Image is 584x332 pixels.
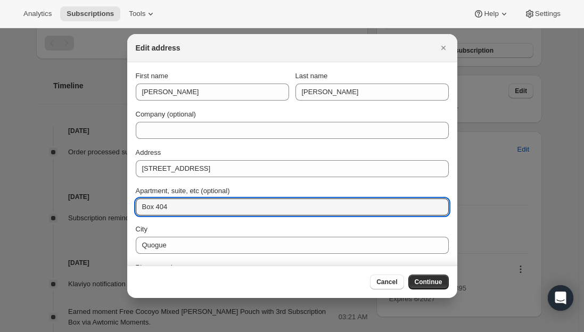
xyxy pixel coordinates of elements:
[548,285,573,311] div: Open Intercom Messenger
[136,72,168,80] span: First name
[136,263,181,271] span: Phone number
[518,6,567,21] button: Settings
[136,225,147,233] span: City
[129,10,145,18] span: Tools
[484,10,498,18] span: Help
[295,72,328,80] span: Last name
[467,6,515,21] button: Help
[436,40,451,55] button: Close
[136,187,230,195] span: Apartment, suite, etc (optional)
[415,278,442,286] span: Continue
[122,6,162,21] button: Tools
[535,10,561,18] span: Settings
[136,43,180,53] h2: Edit address
[136,148,161,156] span: Address
[376,278,397,286] span: Cancel
[17,6,58,21] button: Analytics
[23,10,52,18] span: Analytics
[67,10,114,18] span: Subscriptions
[408,275,449,289] button: Continue
[60,6,120,21] button: Subscriptions
[136,110,196,118] span: Company (optional)
[370,275,404,289] button: Cancel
